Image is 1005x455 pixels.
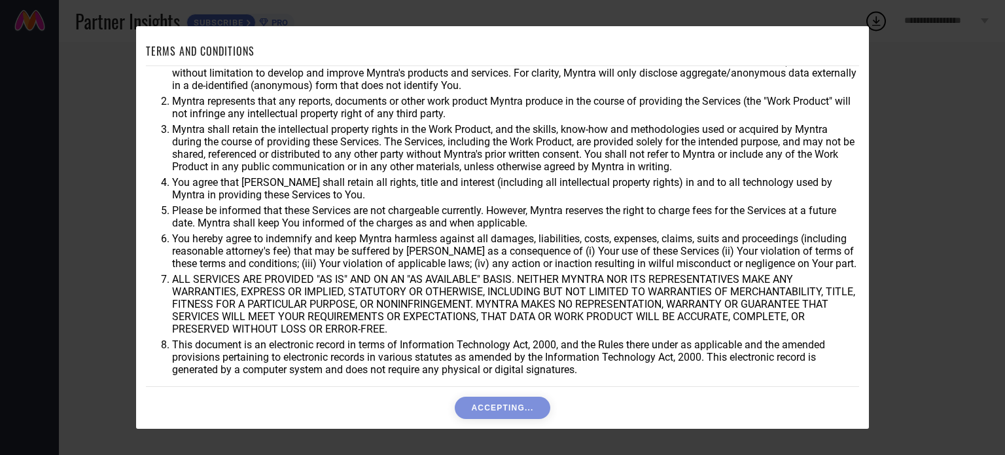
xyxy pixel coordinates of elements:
[172,95,859,120] li: Myntra represents that any reports, documents or other work product Myntra produce in the course ...
[172,273,859,335] li: ALL SERVICES ARE PROVIDED "AS IS" AND ON AN "AS AVAILABLE" BASIS. NEITHER MYNTRA NOR ITS REPRESEN...
[172,123,859,173] li: Myntra shall retain the intellectual property rights in the Work Product, and the skills, know-ho...
[146,43,255,59] h1: TERMS AND CONDITIONS
[172,204,859,229] li: Please be informed that these Services are not chargeable currently. However, Myntra reserves the...
[172,176,859,201] li: You agree that [PERSON_NAME] shall retain all rights, title and interest (including all intellect...
[172,232,859,270] li: You hereby agree to indemnify and keep Myntra harmless against all damages, liabilities, costs, e...
[172,54,859,92] li: You agree that Myntra may use aggregate and anonymized data for any business purpose during or af...
[172,338,859,376] li: This document is an electronic record in terms of Information Technology Act, 2000, and the Rules...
